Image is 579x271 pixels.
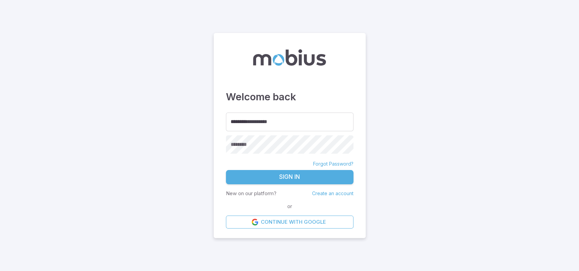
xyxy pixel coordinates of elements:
button: Sign In [226,170,353,184]
a: Create an account [312,190,353,196]
a: Forgot Password? [313,160,353,167]
a: Continue with Google [226,216,353,228]
h3: Welcome back [226,89,353,104]
span: or [286,203,294,210]
p: New on our platform? [226,190,276,197]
